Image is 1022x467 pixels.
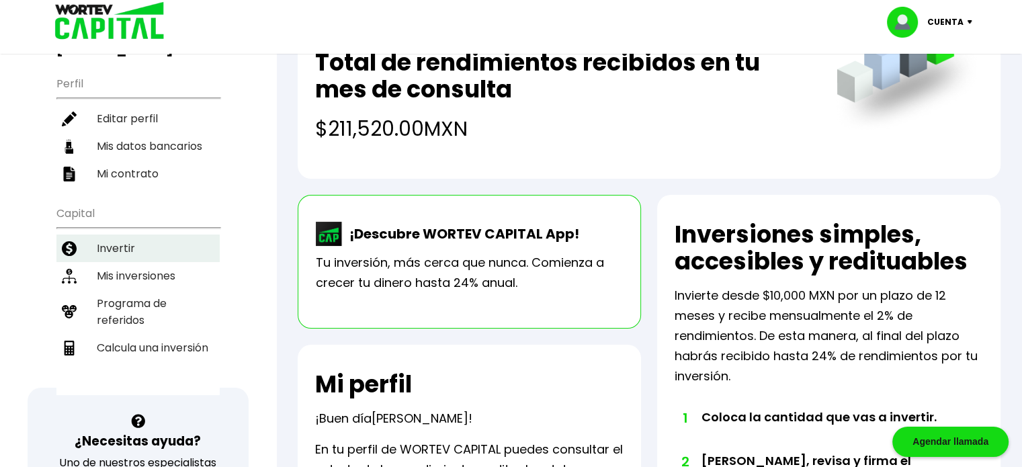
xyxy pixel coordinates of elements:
[315,114,810,144] h4: $211,520.00 MXN
[75,431,201,451] h3: ¿Necesitas ayuda?
[343,224,579,244] p: ¡Descubre WORTEV CAPITAL App!
[315,371,412,398] h2: Mi perfil
[62,304,77,319] img: recomiendanos-icon.9b8e9327.svg
[56,69,220,187] ul: Perfil
[56,198,220,395] ul: Capital
[316,222,343,246] img: wortev-capital-app-icon
[887,7,927,38] img: profile-image
[62,139,77,154] img: datos-icon.10cf9172.svg
[56,105,220,132] a: Editar perfil
[62,341,77,355] img: calculadora-icon.17d418c4.svg
[681,408,688,428] span: 1
[927,12,964,32] p: Cuenta
[56,290,220,334] a: Programa de referidos
[316,253,623,293] p: Tu inversión, más cerca que nunca. Comienza a crecer tu dinero hasta 24% anual.
[56,235,220,262] a: Invertir
[56,160,220,187] a: Mi contrato
[62,269,77,284] img: inversiones-icon.6695dc30.svg
[372,410,468,427] span: [PERSON_NAME]
[675,221,983,275] h2: Inversiones simples, accesibles y redituables
[56,24,220,58] h3: Buen día,
[56,132,220,160] a: Mis datos bancarios
[315,409,472,429] p: ¡Buen día !
[56,334,220,362] a: Calcula una inversión
[701,408,952,452] li: Coloca la cantidad que vas a invertir.
[892,427,1009,457] div: Agendar llamada
[56,262,220,290] a: Mis inversiones
[675,286,983,386] p: Invierte desde $10,000 MXN por un plazo de 12 meses y recibe mensualmente el 2% de rendimientos. ...
[62,112,77,126] img: editar-icon.952d3147.svg
[62,167,77,181] img: contrato-icon.f2db500c.svg
[315,49,810,103] h2: Total de rendimientos recibidos en tu mes de consulta
[62,241,77,256] img: invertir-icon.b3b967d7.svg
[964,20,982,24] img: icon-down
